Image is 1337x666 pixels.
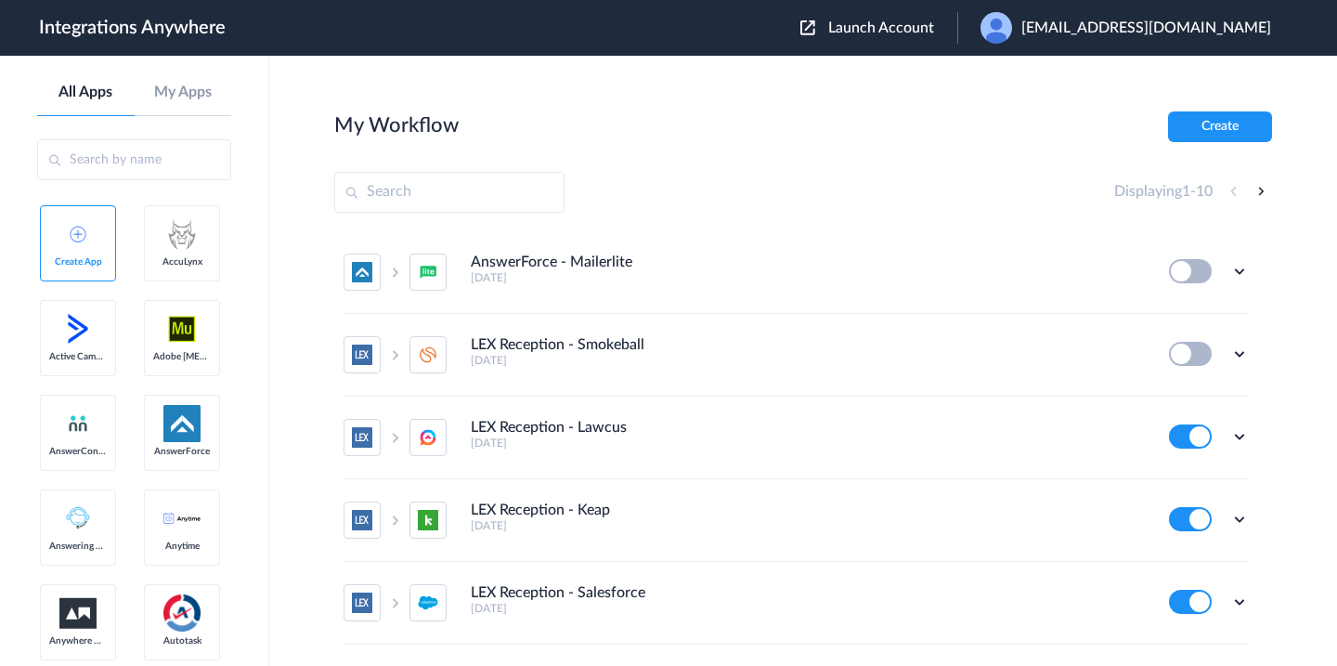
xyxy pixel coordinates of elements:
[980,12,1012,44] img: user.png
[800,20,815,35] img: launch-acct-icon.svg
[471,519,1144,532] h5: [DATE]
[37,139,231,180] input: Search by name
[153,256,211,268] span: AccuLynx
[471,336,644,354] h4: LEX Reception - Smokeball
[59,310,97,347] img: active-campaign-logo.svg
[153,635,211,646] span: Autotask
[163,513,201,524] img: anytime-calendar-logo.svg
[37,84,135,101] a: All Apps
[1021,20,1271,37] span: [EMAIL_ADDRESS][DOMAIN_NAME]
[163,215,201,253] img: acculynx-logo.svg
[163,594,201,632] img: autotask.png
[39,17,226,39] h1: Integrations Anywhere
[1182,184,1190,199] span: 1
[153,351,211,362] span: Adobe [MEDICAL_DATA]
[163,405,201,442] img: af-app-logo.svg
[334,172,565,213] input: Search
[59,598,97,629] img: aww.png
[471,354,1144,367] h5: [DATE]
[49,541,107,552] span: Answering Service
[135,84,232,101] a: My Apps
[471,584,645,602] h4: LEX Reception - Salesforce
[49,256,107,268] span: Create App
[59,500,97,537] img: Answering_service.png
[153,446,211,457] span: AnswerForce
[1196,184,1213,199] span: 10
[828,20,934,35] span: Launch Account
[800,20,957,37] button: Launch Account
[471,419,627,437] h4: LEX Reception - Lawcus
[471,271,1144,284] h5: [DATE]
[163,310,201,347] img: adobe-muse-logo.svg
[67,412,89,435] img: answerconnect-logo.svg
[471,437,1144,450] h5: [DATE]
[471,254,632,271] h4: AnswerForce - Mailerlite
[1114,183,1213,201] h4: Displaying -
[471,602,1144,615] h5: [DATE]
[49,351,107,362] span: Active Campaign
[1168,111,1272,142] button: Create
[471,502,610,519] h4: LEX Reception - Keap
[153,541,211,552] span: Anytime
[49,446,107,457] span: AnswerConnect
[70,226,86,242] img: add-icon.svg
[334,113,459,137] h2: My Workflow
[49,635,107,646] span: Anywhere Works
